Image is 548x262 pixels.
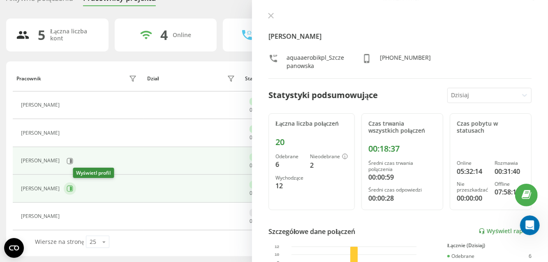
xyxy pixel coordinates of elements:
img: Profile image for Yeva [119,13,136,30]
img: Profile image for Yuliia [104,13,120,30]
div: Wyślij do nas wiadomość [17,151,137,160]
h4: [PERSON_NAME] [268,31,532,41]
div: Online [250,153,271,161]
div: 25 [90,238,96,246]
img: Profile image for Daria [88,13,104,30]
div: Zamknij [141,13,156,28]
span: Wiersze na stronę [35,238,84,246]
div: Offline [495,181,525,187]
div: Czas pobytu w statusach [457,120,525,134]
div: : : [250,190,269,196]
div: [PERSON_NAME] [21,213,62,219]
span: 05 [250,162,255,169]
div: 2 [310,160,348,170]
div: 00:31:40 [495,166,525,176]
div: Średni czas odpowiedzi [368,187,436,193]
div: Offline [250,209,271,217]
div: [PHONE_NUMBER] [380,54,431,70]
div: • 4 godz. temu [60,124,101,133]
iframe: Intercom live chat [520,215,540,235]
div: Szczegółowe dane połączeń [268,227,355,236]
div: [PERSON_NAME] [21,130,62,136]
div: Odebrane [275,154,303,159]
span: Wiadomości [65,188,100,194]
div: Status [245,76,261,82]
span: 05 [250,189,255,196]
span: 05 [250,106,255,113]
div: : : [250,107,269,113]
div: [PERSON_NAME] [21,158,62,164]
text: 12 [275,244,280,249]
div: Łączna liczba połączeń [275,120,348,127]
div: 6 [529,253,532,259]
div: : : [250,135,269,140]
span: 05 [250,134,255,141]
div: Nie przeszkadzać [457,181,488,193]
div: Łączna liczba kont [50,28,99,42]
p: Witaj 👋 [16,58,148,73]
div: : : [250,163,269,168]
div: Online [250,181,271,189]
div: 00:00:00 [457,193,488,203]
div: : : [250,218,269,224]
div: Rozmawia [495,160,525,166]
span: Główna [15,188,39,194]
div: 4 [160,27,168,43]
span: Ocen swoją rozmowę [37,117,98,123]
div: [PERSON_NAME] [21,186,62,192]
div: Najnowsza wiadomośćProfile image for ValeriiaOcen swoją rozmowęValeriia•4 godz. temu [8,97,156,140]
button: Open CMP widget [4,238,24,258]
a: Wyświetl raport [479,228,532,235]
div: Wychodzące [275,175,303,181]
button: Wiadomości [55,168,109,201]
div: Nieodebrane [310,154,348,160]
div: [PERSON_NAME] [21,102,62,108]
div: Profile image for ValeriiaOcen swoją rozmowęValeriia•4 godz. temu [9,109,156,140]
div: Pracownik [16,76,41,82]
div: Łącznie (Dzisiaj) [447,243,532,248]
p: Jak możemy pomóc? [16,73,148,87]
div: 00:00:28 [368,193,436,203]
div: 05:32:14 [457,166,488,176]
button: Pomoc [110,168,164,201]
div: Valeriia [37,124,58,133]
div: Czas trwania wszystkich połączeń [368,120,436,134]
div: aquaaerobikpl_Szczepanowska [287,54,345,70]
div: 12 [275,181,303,191]
div: 6 [275,159,303,169]
div: Online [173,32,191,39]
div: Online [457,160,488,166]
div: 5 [38,27,45,43]
div: 07:58:18 [495,187,525,197]
div: Online [250,125,271,133]
div: 00:00:59 [368,172,436,182]
div: Statystyki podsumowujące [268,89,378,101]
img: logo [16,16,72,28]
div: 00:18:37 [368,144,436,154]
span: 01 [250,218,255,225]
div: Najnowsza wiadomość [17,104,148,112]
div: Średni czas trwania połączenia [368,160,436,172]
div: Zazwyczaj odpowiadamy w niecałą minutę [17,160,137,177]
div: Wyślij do nas wiadomośćZazwyczaj odpowiadamy w niecałą minutę [8,144,156,184]
div: 20 [275,137,348,147]
div: Online [250,98,271,105]
img: Profile image for Valeriia [17,116,33,133]
div: Odebrane [447,253,474,259]
text: 10 [275,252,280,257]
div: Wyświetl profil [73,168,114,178]
span: Pomoc [127,188,146,194]
div: Dział [147,76,159,82]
